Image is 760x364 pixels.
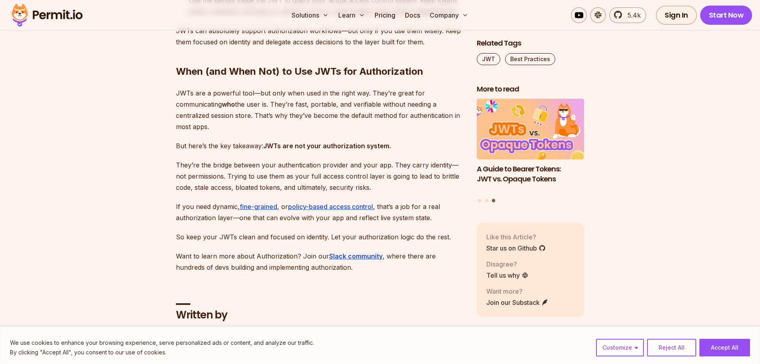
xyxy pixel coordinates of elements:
[477,99,584,204] div: Posts
[263,142,391,150] strong: JWTs are not your authorization system.
[486,298,549,307] a: Join our Substack
[288,7,332,23] button: Solutions
[596,339,644,356] button: Customize
[176,159,464,193] p: They’re the bridge between your authentication provider and your app. They carry identity—not per...
[176,88,464,132] p: JWTs are a powerful tool—but only when used in the right way. They’re great for communicating the...
[10,338,314,348] p: We use cookies to enhance your browsing experience, serve personalized ads or content, and analyz...
[486,232,546,242] p: Like this Article?
[335,7,368,23] button: Learn
[176,33,464,78] h2: When (and When Not) to Use JWTs for Authorization
[288,203,373,211] a: policy-based access control
[176,308,464,322] h2: Written by
[477,84,584,94] h2: More to read
[505,53,555,65] a: Best Practices
[8,2,86,29] img: Permit logo
[492,199,495,203] button: Go to slide 3
[371,7,399,23] a: Pricing
[700,6,752,25] a: Start Now
[609,7,646,23] a: 5.4k
[10,348,314,357] p: By clicking "Accept All", you consent to our use of cookies.
[486,271,529,280] a: Tell us why
[240,203,277,211] a: fine-grained
[486,243,546,253] a: Star us on Github
[329,252,383,260] a: Slack community
[477,99,584,194] a: A Guide to Bearer Tokens: JWT vs. Opaque TokensA Guide to Bearer Tokens: JWT vs. Opaque Tokens
[477,38,584,48] h2: Related Tags
[478,199,481,202] button: Go to slide 1
[486,259,529,269] p: Disagree?
[176,251,464,273] p: Want to learn more about Authorization? Join our , where there are hundreds of devs building and ...
[485,199,488,202] button: Go to slide 2
[477,53,500,65] a: JWT
[176,25,464,48] p: JWTs can absolutely support authorization workflows—but only if you use them wisely. Keep them fo...
[647,339,696,356] button: Reject All
[477,99,584,160] img: A Guide to Bearer Tokens: JWT vs. Opaque Tokens
[477,164,584,184] h3: A Guide to Bearer Tokens: JWT vs. Opaque Tokens
[426,7,472,23] button: Company
[486,286,549,296] p: Want more?
[222,100,235,108] strong: who
[623,10,641,20] span: 5.4k
[176,140,464,151] p: But here’s the key takeaway:
[402,7,423,23] a: Docs
[176,231,464,243] p: So keep your JWTs clean and focused on identity. Let your authorization logic do the rest.
[699,339,750,356] button: Accept All
[477,99,584,194] li: 3 of 3
[176,201,464,223] p: If you need dynamic, , or , that’s a job for a real authorization layer—one that can evolve with ...
[656,6,697,25] a: Sign In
